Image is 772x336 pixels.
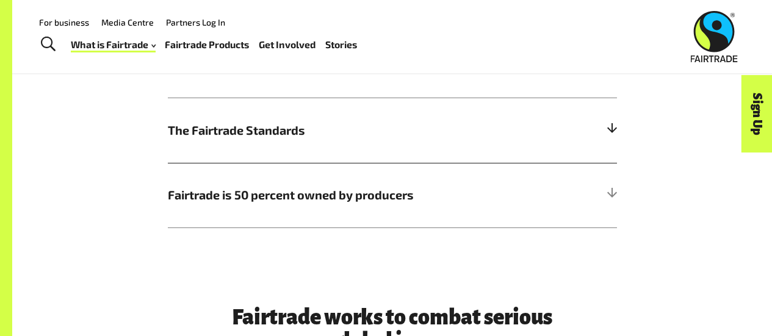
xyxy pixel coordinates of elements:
img: Fairtrade Australia New Zealand logo [691,11,738,62]
a: Get Involved [259,36,316,53]
a: What is Fairtrade [71,36,156,53]
a: Media Centre [101,17,154,27]
span: The Fairtrade Standards [168,121,505,140]
span: Fairtrade is 50 percent owned by producers [168,186,505,204]
a: Toggle Search [33,29,63,60]
a: Stories [325,36,357,53]
a: Fairtrade Products [165,36,249,53]
a: For business [39,17,89,27]
a: Partners Log In [166,17,225,27]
